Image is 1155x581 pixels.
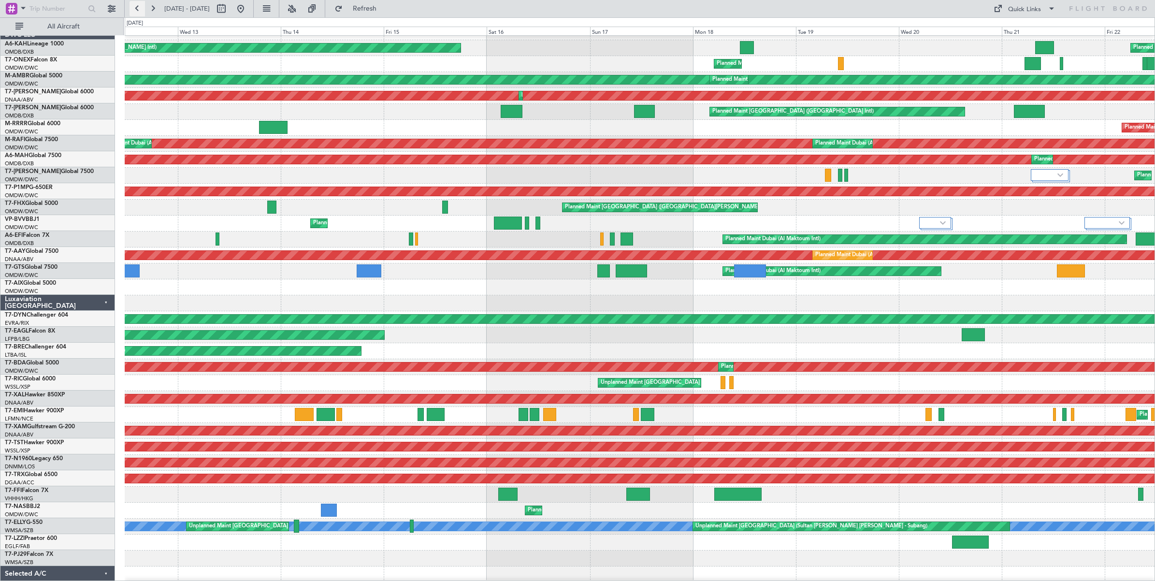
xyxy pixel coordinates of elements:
[5,160,34,167] a: OMDB/DXB
[5,408,24,414] span: T7-EMI
[5,48,34,56] a: OMDB/DXB
[1002,27,1105,35] div: Thu 21
[5,360,26,366] span: T7-BDA
[5,520,26,525] span: T7-ELLY
[5,559,33,566] a: WMSA/SZB
[178,27,281,35] div: Wed 13
[5,232,49,238] a: A6-EFIFalcon 7X
[5,504,40,509] a: T7-NASBBJ2
[5,264,58,270] a: T7-GTSGlobal 7500
[989,1,1060,16] button: Quick Links
[5,344,66,350] a: T7-BREChallenger 604
[5,344,25,350] span: T7-BRE
[5,232,23,238] span: A6-EFI
[521,88,617,103] div: Planned Maint Dubai (Al Maktoum Intl)
[5,128,38,135] a: OMDW/DWC
[5,169,94,174] a: T7-[PERSON_NAME]Global 7500
[5,121,28,127] span: M-RRRR
[5,552,53,557] a: T7-PJ29Falcon 7X
[5,312,68,318] a: T7-DYNChallenger 604
[127,19,143,28] div: [DATE]
[5,440,24,446] span: T7-TST
[25,23,102,30] span: All Aircraft
[5,208,38,215] a: OMDW/DWC
[5,144,38,151] a: OMDW/DWC
[725,232,821,247] div: Planned Maint Dubai (Al Maktoum Intl)
[5,248,58,254] a: T7-AAYGlobal 7500
[5,201,25,206] span: T7-FHX
[601,376,721,390] div: Unplanned Maint [GEOGRAPHIC_DATA] (Seletar)
[5,367,38,375] a: OMDW/DWC
[590,27,693,35] div: Sun 17
[5,41,64,47] a: A6-KAHLineage 1000
[281,27,384,35] div: Thu 14
[5,328,29,334] span: T7-EAGL
[5,185,53,190] a: T7-P1MPG-650ER
[5,105,61,111] span: T7-[PERSON_NAME]
[5,335,30,343] a: LFPB/LBG
[5,201,58,206] a: T7-FHXGlobal 5000
[5,288,38,295] a: OMDW/DWC
[5,176,38,183] a: OMDW/DWC
[5,73,29,79] span: M-AMBR
[815,248,910,262] div: Planned Maint Dubai (Al Maktoum Intl)
[345,5,385,12] span: Refresh
[899,27,1002,35] div: Wed 20
[5,399,33,407] a: DNAA/ABV
[5,431,33,438] a: DNAA/ABV
[1119,221,1125,225] img: arrow-gray.svg
[5,408,64,414] a: T7-EMIHawker 900XP
[5,248,26,254] span: T7-AAY
[5,312,27,318] span: T7-DYN
[5,351,27,359] a: LTBA/ISL
[11,19,105,34] button: All Aircraft
[721,360,816,374] div: Planned Maint Dubai (Al Maktoum Intl)
[5,89,61,95] span: T7-[PERSON_NAME]
[75,27,178,35] div: Tue 12
[5,41,27,47] span: A6-KAH
[5,456,63,462] a: T7-N1960Legacy 650
[5,264,25,270] span: T7-GTS
[5,280,56,286] a: T7-AIXGlobal 5000
[5,543,30,550] a: EGLF/FAB
[5,169,61,174] span: T7-[PERSON_NAME]
[5,424,75,430] a: T7-XAMGulfstream G-200
[5,224,38,231] a: OMDW/DWC
[5,488,48,494] a: T7-FFIFalcon 7X
[5,376,56,382] a: T7-RICGlobal 6000
[5,536,57,541] a: T7-LZZIPraetor 600
[5,57,30,63] span: T7-ONEX
[725,264,821,278] div: Planned Maint Dubai (Al Maktoum Intl)
[5,472,58,478] a: T7-TRXGlobal 6500
[565,200,761,215] div: Planned Maint [GEOGRAPHIC_DATA] ([GEOGRAPHIC_DATA][PERSON_NAME])
[5,360,59,366] a: T7-BDAGlobal 5000
[5,217,26,222] span: VP-BVV
[5,240,34,247] a: OMDB/DXB
[5,280,23,286] span: T7-AIX
[5,272,38,279] a: OMDW/DWC
[5,64,38,72] a: OMDW/DWC
[5,121,60,127] a: M-RRRRGlobal 6000
[5,96,33,103] a: DNAA/ABV
[1008,5,1041,15] div: Quick Links
[796,27,899,35] div: Tue 19
[5,392,65,398] a: T7-XALHawker 850XP
[5,552,27,557] span: T7-PJ29
[94,136,189,151] div: Planned Maint Dubai (Al Maktoum Intl)
[5,256,33,263] a: DNAA/ABV
[5,447,30,454] a: WSSL/XSP
[330,1,388,16] button: Refresh
[695,519,927,534] div: Unplanned Maint [GEOGRAPHIC_DATA] (Sultan [PERSON_NAME] [PERSON_NAME] - Subang)
[5,80,38,87] a: OMDW/DWC
[5,488,22,494] span: T7-FFI
[5,463,35,470] a: DNMM/LOS
[29,1,85,16] input: Trip Number
[712,104,874,119] div: Planned Maint [GEOGRAPHIC_DATA] ([GEOGRAPHIC_DATA] Intl)
[5,520,43,525] a: T7-ELLYG-550
[189,519,421,534] div: Unplanned Maint [GEOGRAPHIC_DATA] (Sultan [PERSON_NAME] [PERSON_NAME] - Subang)
[815,136,910,151] div: Planned Maint Dubai (Al Maktoum Intl)
[5,153,61,159] a: A6-MAHGlobal 7500
[693,27,796,35] div: Mon 18
[5,392,25,398] span: T7-XAL
[5,536,25,541] span: T7-LZZI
